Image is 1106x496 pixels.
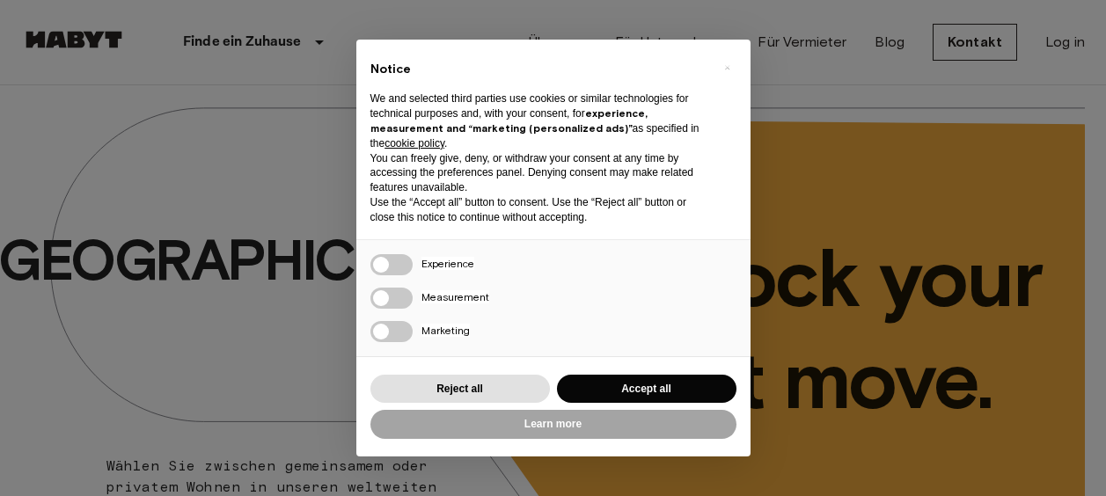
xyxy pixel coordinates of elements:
a: cookie policy [385,137,444,150]
span: Marketing [421,324,470,337]
button: Close this notice [714,54,742,82]
strong: experience, measurement and “marketing (personalized ads)” [370,106,648,135]
span: Measurement [421,290,489,303]
button: Reject all [370,375,550,404]
p: We and selected third parties use cookies or similar technologies for technical purposes and, wit... [370,91,708,150]
button: Learn more [370,410,736,439]
span: × [724,57,730,78]
span: Experience [421,257,474,270]
button: Accept all [557,375,736,404]
p: Use the “Accept all” button to consent. Use the “Reject all” button or close this notice to conti... [370,195,708,225]
h2: Notice [370,61,708,78]
p: You can freely give, deny, or withdraw your consent at any time by accessing the preferences pane... [370,151,708,195]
